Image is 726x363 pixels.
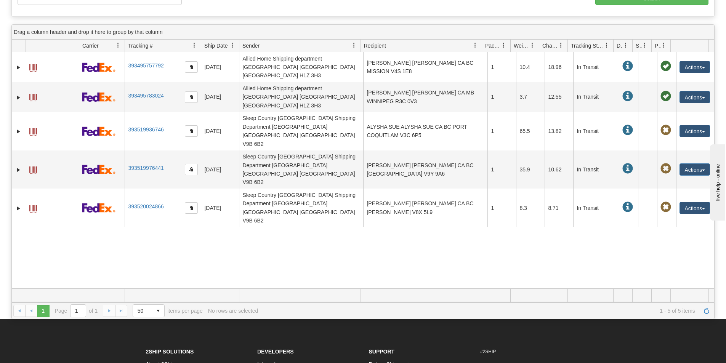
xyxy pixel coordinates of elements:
td: 35.9 [516,150,545,189]
span: In Transit [622,91,633,102]
span: Carrier [82,42,99,50]
span: items per page [133,304,203,317]
button: Actions [680,125,710,137]
a: Weight filter column settings [526,39,539,52]
td: In Transit [573,112,619,150]
button: Copy to clipboard [185,164,198,175]
span: Pickup Successfully created [660,91,671,102]
td: 65.5 [516,112,545,150]
td: In Transit [573,189,619,227]
div: grid grouping header [12,25,714,40]
span: Pickup Successfully created [660,61,671,72]
span: select [152,305,164,317]
span: Pickup Not Assigned [660,125,671,136]
button: Copy to clipboard [185,202,198,214]
span: In Transit [622,163,633,174]
iframe: chat widget [708,142,725,220]
a: 393495783024 [128,93,163,99]
span: Recipient [364,42,386,50]
span: Page sizes drop down [133,304,165,317]
span: Weight [514,42,530,50]
a: Label [29,163,37,175]
span: In Transit [622,61,633,72]
span: Pickup Status [655,42,661,50]
img: 2 - FedEx Express® [82,62,115,72]
span: Charge [542,42,558,50]
td: [DATE] [201,189,239,227]
span: 1 - 5 of 5 items [263,308,695,314]
td: [DATE] [201,150,239,189]
td: [PERSON_NAME] [PERSON_NAME] CA BC MISSION V4S 1E8 [363,52,487,82]
td: 8.71 [545,189,573,227]
td: [DATE] [201,112,239,150]
a: Expand [15,205,22,212]
span: Tracking # [128,42,153,50]
span: In Transit [622,125,633,136]
img: 2 - FedEx Express® [82,203,115,213]
td: In Transit [573,150,619,189]
a: Charge filter column settings [555,39,567,52]
td: 8.3 [516,189,545,227]
a: Recipient filter column settings [469,39,482,52]
img: 2 - FedEx Express® [82,92,115,102]
span: Delivery Status [617,42,623,50]
button: Copy to clipboard [185,61,198,73]
td: [DATE] [201,82,239,112]
button: Actions [680,61,710,73]
button: Actions [680,202,710,214]
a: Expand [15,94,22,101]
img: 2 - FedEx Express® [82,126,115,136]
td: [PERSON_NAME] [PERSON_NAME] CA BC [PERSON_NAME] V8X 5L9 [363,189,487,227]
td: Sleep Country [GEOGRAPHIC_DATA] Shipping Department [GEOGRAPHIC_DATA] [GEOGRAPHIC_DATA] [GEOGRAPH... [239,189,363,227]
a: 393520024866 [128,203,163,209]
button: Actions [680,91,710,103]
a: Delivery Status filter column settings [619,39,632,52]
td: 1 [487,189,516,227]
a: Expand [15,64,22,71]
span: Packages [485,42,501,50]
span: Pickup Not Assigned [660,202,671,213]
a: Refresh [700,305,713,317]
button: Copy to clipboard [185,125,198,137]
td: 10.62 [545,150,573,189]
td: In Transit [573,82,619,112]
h6: #2SHIP [480,349,580,354]
strong: Developers [257,349,294,355]
a: Carrier filter column settings [112,39,125,52]
span: Sender [242,42,260,50]
strong: Support [369,349,395,355]
a: Label [29,61,37,73]
a: Tracking Status filter column settings [600,39,613,52]
span: Page of 1 [55,304,98,317]
span: In Transit [622,202,633,213]
span: Page 1 [37,305,49,317]
td: 18.96 [545,52,573,82]
td: Sleep Country [GEOGRAPHIC_DATA] Shipping Department [GEOGRAPHIC_DATA] [GEOGRAPHIC_DATA] [GEOGRAPH... [239,150,363,189]
div: No rows are selected [208,308,258,314]
span: Shipment Issues [636,42,642,50]
td: [PERSON_NAME] [PERSON_NAME] CA MB WINNIPEG R3C 0V3 [363,82,487,112]
strong: 2Ship Solutions [146,349,194,355]
button: Copy to clipboard [185,91,198,103]
td: [DATE] [201,52,239,82]
td: 3.7 [516,82,545,112]
td: In Transit [573,52,619,82]
a: 393519976441 [128,165,163,171]
td: ALYSHA SUE ALYSHA SUE CA BC PORT COQUITLAM V3C 6P5 [363,112,487,150]
a: Expand [15,128,22,135]
span: 50 [138,307,147,315]
button: Actions [680,163,710,176]
a: Label [29,90,37,102]
td: [PERSON_NAME] [PERSON_NAME] CA BC [GEOGRAPHIC_DATA] V9Y 9A6 [363,150,487,189]
td: 10.4 [516,52,545,82]
td: 13.82 [545,112,573,150]
a: Packages filter column settings [497,39,510,52]
td: 1 [487,150,516,189]
td: 1 [487,112,516,150]
td: 1 [487,52,516,82]
td: Allied Home Shipping department [GEOGRAPHIC_DATA] [GEOGRAPHIC_DATA] [GEOGRAPHIC_DATA] H1Z 3H3 [239,52,363,82]
td: 1 [487,82,516,112]
input: Page 1 [71,305,86,317]
a: Tracking # filter column settings [188,39,201,52]
a: Label [29,201,37,214]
